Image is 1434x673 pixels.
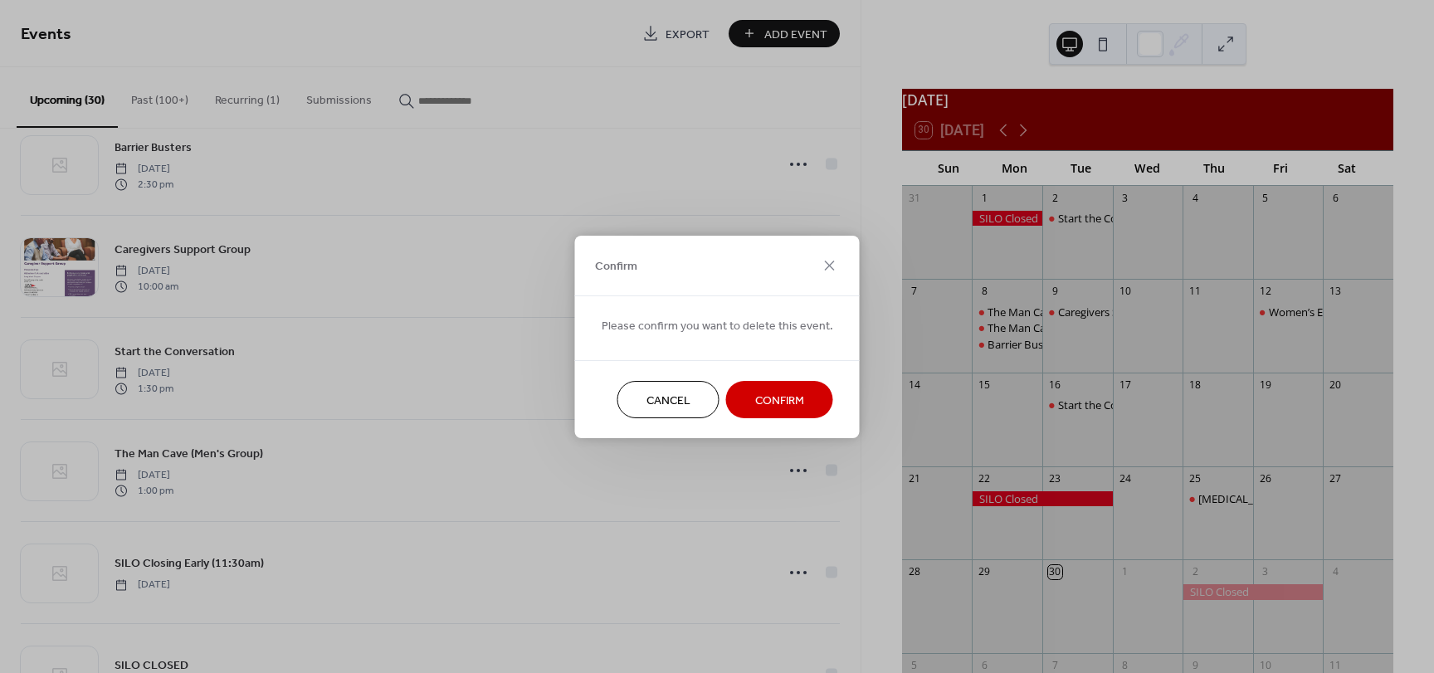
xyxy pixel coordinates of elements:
button: Cancel [617,381,719,418]
span: Please confirm you want to delete this event. [602,317,833,334]
button: Confirm [726,381,833,418]
span: Confirm [595,258,637,276]
span: Confirm [755,392,804,409]
span: Cancel [646,392,690,409]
